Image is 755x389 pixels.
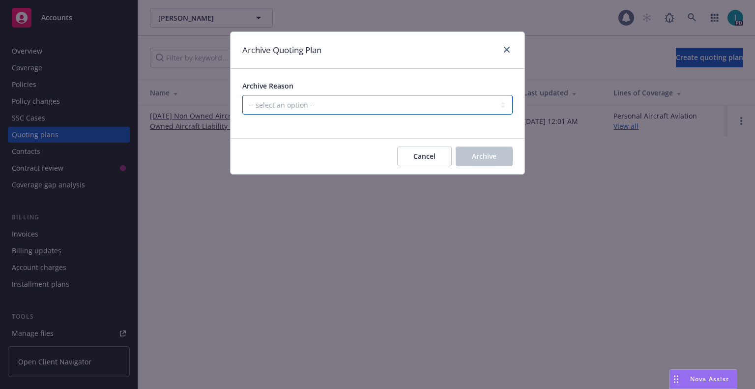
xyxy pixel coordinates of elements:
[690,375,729,383] span: Nova Assist
[397,147,452,166] button: Cancel
[501,44,513,56] a: close
[472,151,496,161] span: Archive
[242,44,321,57] h1: Archive Quoting Plan
[413,151,436,161] span: Cancel
[670,370,682,389] div: Drag to move
[669,369,737,389] button: Nova Assist
[456,147,513,166] button: Archive
[242,81,293,90] span: Archive Reason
